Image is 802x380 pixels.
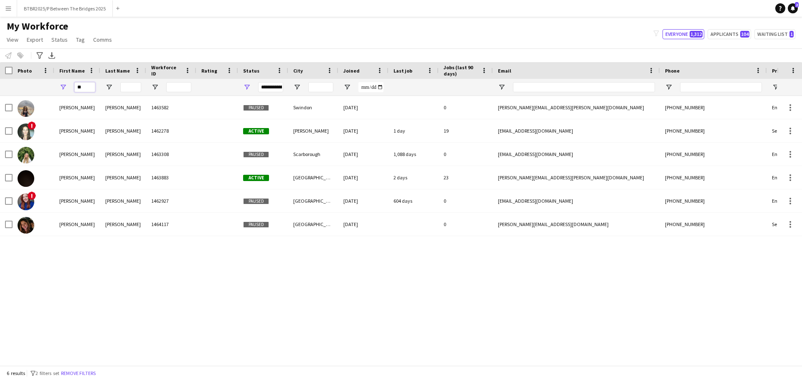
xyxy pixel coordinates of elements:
[48,34,71,45] a: Status
[201,68,217,74] span: Rating
[100,96,146,119] div: [PERSON_NAME]
[493,189,660,212] div: [EMAIL_ADDRESS][DOMAIN_NAME]
[789,31,794,38] span: 1
[151,64,181,77] span: Workforce ID
[146,166,196,189] div: 1463883
[493,96,660,119] div: [PERSON_NAME][EMAIL_ADDRESS][PERSON_NAME][DOMAIN_NAME]
[243,128,269,134] span: Active
[660,119,767,142] div: [PHONE_NUMBER]
[51,36,68,43] span: Status
[343,68,360,74] span: Joined
[388,143,439,166] div: 1,088 days
[493,143,660,166] div: [EMAIL_ADDRESS][DOMAIN_NAME]
[493,166,660,189] div: [PERSON_NAME][EMAIL_ADDRESS][PERSON_NAME][DOMAIN_NAME]
[146,96,196,119] div: 1463582
[498,83,505,91] button: Open Filter Menu
[358,82,383,92] input: Joined Filter Input
[146,143,196,166] div: 1463308
[439,96,493,119] div: 0
[54,96,100,119] div: [PERSON_NAME]
[393,68,412,74] span: Last job
[788,3,798,13] a: 2
[388,189,439,212] div: 604 days
[18,68,32,74] span: Photo
[35,50,45,60] app-action-btn: Advanced filters
[74,82,95,92] input: First Name Filter Input
[146,119,196,142] div: 1462278
[18,100,34,117] img: Lucy Aitken
[338,96,388,119] div: [DATE]
[7,20,68,33] span: My Workforce
[690,31,703,38] span: 1,312
[660,189,767,212] div: [PHONE_NUMBER]
[338,119,388,142] div: [DATE]
[338,166,388,189] div: [DATE]
[36,370,59,376] span: 2 filters set
[660,143,767,166] div: [PHONE_NUMBER]
[76,36,85,43] span: Tag
[439,119,493,142] div: 19
[100,189,146,212] div: [PERSON_NAME]
[18,170,34,187] img: Lucy Kowalski
[308,82,333,92] input: City Filter Input
[7,36,18,43] span: View
[660,166,767,189] div: [PHONE_NUMBER]
[243,83,251,91] button: Open Filter Menu
[18,217,34,234] img: Lucy Watson
[772,83,779,91] button: Open Filter Menu
[444,64,478,77] span: Jobs (last 90 days)
[151,83,159,91] button: Open Filter Menu
[343,83,351,91] button: Open Filter Menu
[54,119,100,142] div: [PERSON_NAME]
[3,34,22,45] a: View
[665,83,673,91] button: Open Filter Menu
[439,143,493,166] div: 0
[243,105,269,111] span: Paused
[47,50,57,60] app-action-btn: Export XLSX
[293,83,301,91] button: Open Filter Menu
[243,175,269,181] span: Active
[288,189,338,212] div: [GEOGRAPHIC_DATA]
[439,189,493,212] div: 0
[90,34,115,45] a: Comms
[59,83,67,91] button: Open Filter Menu
[293,68,303,74] span: City
[754,29,795,39] button: Waiting list1
[105,83,113,91] button: Open Filter Menu
[288,166,338,189] div: [GEOGRAPHIC_DATA]
[493,213,660,236] div: [PERSON_NAME][EMAIL_ADDRESS][DOMAIN_NAME]
[28,191,36,200] span: !
[243,151,269,158] span: Paused
[54,166,100,189] div: [PERSON_NAME]
[54,189,100,212] div: [PERSON_NAME]
[288,143,338,166] div: Scarborough
[18,147,34,164] img: Lucy Drew
[18,123,34,140] img: Lucy Douglas
[513,82,655,92] input: Email Filter Input
[100,119,146,142] div: [PERSON_NAME]
[662,29,704,39] button: Everyone1,312
[100,143,146,166] div: [PERSON_NAME]
[146,189,196,212] div: 1462927
[665,68,680,74] span: Phone
[660,96,767,119] div: [PHONE_NUMBER]
[338,189,388,212] div: [DATE]
[17,0,113,17] button: BTBR2025/P Between The Bridges 2025
[54,213,100,236] div: [PERSON_NAME]
[795,2,799,8] span: 2
[243,221,269,228] span: Paused
[120,82,141,92] input: Last Name Filter Input
[288,213,338,236] div: [GEOGRAPHIC_DATA]
[708,29,751,39] button: Applicants104
[105,68,130,74] span: Last Name
[439,213,493,236] div: 0
[18,194,34,210] img: Lucy Smith
[680,82,762,92] input: Phone Filter Input
[73,34,88,45] a: Tag
[439,166,493,189] div: 23
[23,34,46,45] a: Export
[54,143,100,166] div: [PERSON_NAME]
[388,166,439,189] div: 2 days
[146,213,196,236] div: 1464117
[660,213,767,236] div: [PHONE_NUMBER]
